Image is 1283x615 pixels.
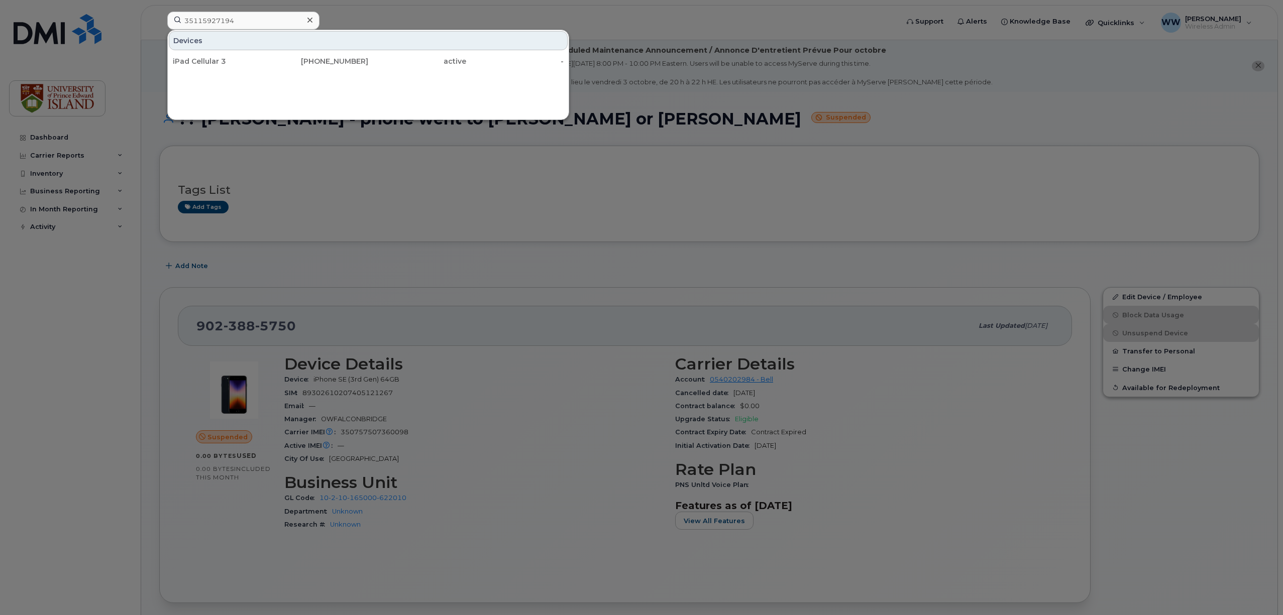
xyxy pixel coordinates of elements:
div: - [466,56,564,66]
div: iPad Cellular 3 [173,56,271,66]
div: [PHONE_NUMBER] [271,56,369,66]
div: Devices [169,31,568,50]
div: active [368,56,466,66]
a: iPad Cellular 3[PHONE_NUMBER]active- [169,52,568,70]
